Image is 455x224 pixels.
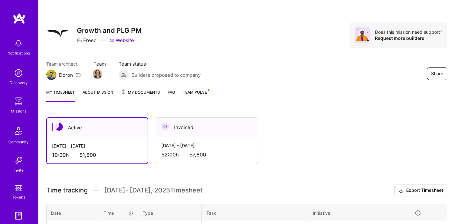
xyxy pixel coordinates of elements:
div: [DATE] - [DATE] [52,142,143,149]
a: Team Pulse [183,89,209,102]
img: Company Logo [46,22,69,45]
div: Invite [14,167,24,174]
span: Team [93,61,106,67]
span: [DATE] - [DATE] , 2025 Timesheet [104,186,202,194]
div: 10:00 h [52,152,143,158]
div: Tokens [12,194,25,200]
h3: Growth and PLG PM [77,26,142,34]
a: My Documents [121,89,160,102]
i: icon CompanyGray [77,38,82,43]
a: Website [109,37,134,44]
button: Export Timesheet [394,184,447,197]
span: Time tracking [46,186,88,194]
button: Share [427,67,447,80]
div: 52:00 h [161,151,253,158]
div: Invoiced [156,118,258,137]
th: Task [202,205,308,221]
a: About Mission [83,89,113,102]
img: Avatar [355,27,370,43]
span: Team status [119,61,201,67]
div: Missions [11,108,26,114]
div: Doron [59,72,73,78]
div: Initiative [313,209,421,217]
div: Does this mission need support? [375,29,442,35]
span: Team architect [46,61,81,67]
div: Request more builders [375,35,442,41]
a: FAQ [168,89,175,102]
img: Builders proposed to company [119,70,129,80]
div: Discovery [10,79,28,86]
div: Community [8,139,29,145]
i: icon Mail [76,72,81,77]
img: bell [12,37,25,50]
img: teamwork [12,95,25,108]
div: [DATE] - [DATE] [161,142,253,149]
img: guide book [12,209,25,222]
i: icon Download [399,187,404,194]
span: Share [431,70,443,77]
th: Type [138,205,202,221]
span: My Documents [121,89,160,96]
img: Community [11,123,26,139]
div: Freed [77,37,97,44]
img: Invoiced [161,123,169,130]
img: Team Member Avatar [93,69,102,79]
img: Team Architect [46,70,56,80]
img: Active [55,123,63,131]
span: $7,800 [189,151,206,158]
div: Notifications [7,50,30,56]
div: Time [104,210,133,216]
img: tokens [15,185,22,191]
img: discovery [12,67,25,79]
span: Builders proposed to company [131,72,201,78]
img: logo [13,13,26,24]
div: Active [47,118,148,137]
span: $1,500 [79,152,96,158]
th: Date [47,205,99,221]
span: Team Pulse [183,90,207,95]
img: Invite [12,154,25,167]
a: Team Member Avatar [93,69,102,79]
a: My timesheet [46,89,75,102]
